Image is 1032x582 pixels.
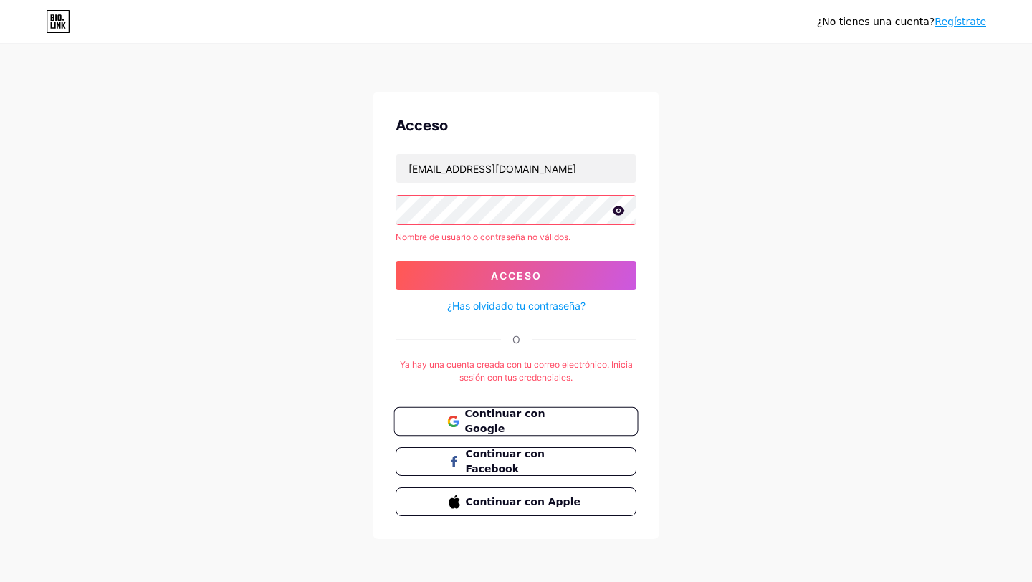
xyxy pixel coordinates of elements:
button: Continuar con Google [393,407,638,436]
a: Continuar con Google [396,407,636,436]
button: Continuar con Facebook [396,447,636,476]
font: Continuar con Google [464,408,545,435]
font: Ya hay una cuenta creada con tu correo electrónico. Inicia sesión con tus credenciales. [400,359,633,383]
button: Acceso [396,261,636,290]
font: O [512,333,520,345]
font: Continuar con Apple [466,496,580,507]
a: Regístrate [935,16,986,27]
font: Acceso [396,117,448,134]
font: Acceso [491,269,542,282]
font: Nombre de usuario o contraseña no válidos. [396,232,570,242]
button: Continuar con Apple [396,487,636,516]
input: Nombre de usuario [396,154,636,183]
font: ¿No tienes una cuenta? [817,16,935,27]
a: ¿Has olvidado tu contraseña? [447,298,586,313]
font: Continuar con Facebook [466,448,545,474]
font: ¿Has olvidado tu contraseña? [447,300,586,312]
